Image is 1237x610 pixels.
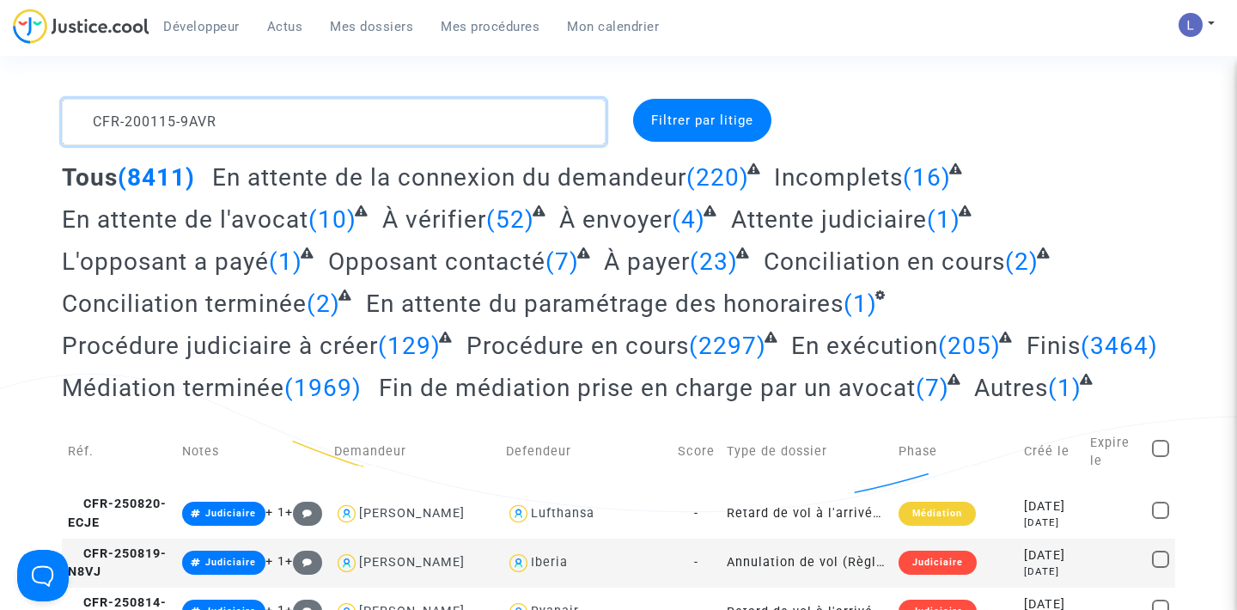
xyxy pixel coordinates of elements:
span: (1969) [284,374,362,402]
span: Judiciaire [205,557,256,568]
span: (7) [916,374,949,402]
span: + [285,505,322,520]
span: Conciliation en cours [764,247,1005,276]
span: Tous [62,163,118,192]
span: - [694,555,698,570]
span: (23) [690,247,738,276]
a: Mes dossiers [316,14,427,40]
span: (10) [308,205,356,234]
div: Médiation [899,502,976,526]
span: CFR-250819-N8VJ [68,546,167,580]
span: CFR-250820-ECJE [68,497,167,530]
span: En attente de la connexion du demandeur [212,163,686,192]
span: (52) [486,205,534,234]
span: Conciliation terminée [62,290,307,318]
img: icon-user.svg [334,502,359,527]
span: Finis [1027,332,1081,360]
td: Notes [176,415,328,489]
div: [DATE] [1024,515,1078,530]
span: (220) [686,163,749,192]
span: L'opposant a payé [62,247,269,276]
span: (1) [1048,374,1082,402]
span: Procédure en cours [466,332,689,360]
div: Iberia [531,555,568,570]
span: (2) [1005,247,1039,276]
span: + 1 [265,505,285,520]
img: icon-user.svg [506,502,531,527]
span: Développeur [163,19,240,34]
span: (1) [844,290,877,318]
img: AATXAJzI13CaqkJmx-MOQUbNyDE09GJ9dorwRvFSQZdH=s96-c [1179,13,1203,37]
span: En attente du paramétrage des honoraires [366,290,844,318]
span: Opposant contacté [328,247,545,276]
img: icon-user.svg [506,551,531,576]
a: Développeur [149,14,253,40]
div: [DATE] [1024,546,1078,565]
iframe: Help Scout Beacon - Open [17,550,69,601]
span: - [694,506,698,521]
a: Mes procédures [427,14,553,40]
a: Mon calendrier [553,14,673,40]
td: Créé le [1018,415,1084,489]
span: (8411) [118,163,195,192]
span: + [285,554,322,569]
span: (1) [269,247,302,276]
span: Mes dossiers [330,19,413,34]
span: (1) [927,205,960,234]
span: En exécution [791,332,938,360]
td: Retard de vol à l'arrivée (Règlement CE n°261/2004) [721,489,893,538]
span: + 1 [265,554,285,569]
span: (3464) [1081,332,1158,360]
img: jc-logo.svg [13,9,149,44]
span: Fin de médiation prise en charge par un avocat [379,374,916,402]
div: [DATE] [1024,564,1078,579]
span: Attente judiciaire [731,205,927,234]
div: [PERSON_NAME] [359,506,465,521]
td: Defendeur [500,415,672,489]
a: Actus [253,14,317,40]
span: À payer [604,247,690,276]
span: (4) [672,205,705,234]
span: Filtrer par litige [651,113,753,128]
span: Actus [267,19,303,34]
div: Lufthansa [531,506,594,521]
span: Mes procédures [441,19,539,34]
span: En attente de l'avocat [62,205,308,234]
span: Médiation terminée [62,374,284,402]
span: Judiciaire [205,508,256,519]
span: Incomplets [774,163,903,192]
div: [DATE] [1024,497,1078,516]
td: Demandeur [328,415,500,489]
span: (2297) [689,332,766,360]
div: [PERSON_NAME] [359,555,465,570]
td: Réf. [62,415,176,489]
td: Phase [893,415,1018,489]
span: (16) [903,163,951,192]
span: À vérifier [382,205,486,234]
span: Autres [974,374,1048,402]
span: À envoyer [559,205,672,234]
span: Mon calendrier [567,19,659,34]
td: Type de dossier [721,415,893,489]
span: (129) [378,332,441,360]
img: icon-user.svg [334,551,359,576]
span: (2) [307,290,340,318]
td: Expire le [1084,415,1146,489]
td: Score [672,415,721,489]
span: (7) [545,247,579,276]
span: Procédure judiciaire à créer [62,332,378,360]
span: (205) [938,332,1001,360]
div: Judiciaire [899,551,977,575]
td: Annulation de vol (Règlement CE n°261/2004) [721,539,893,588]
